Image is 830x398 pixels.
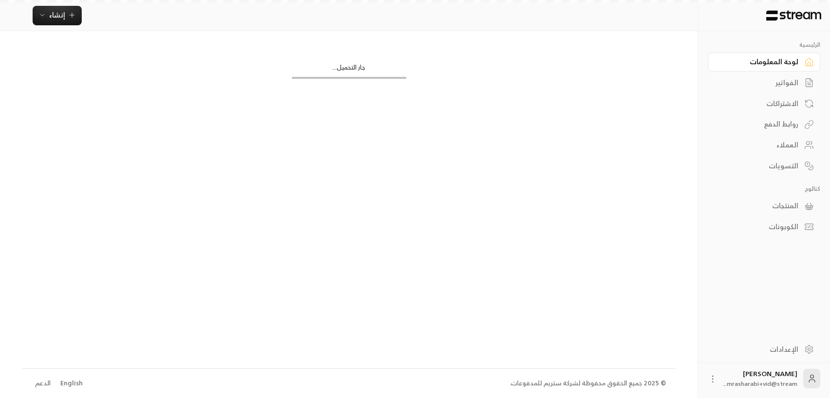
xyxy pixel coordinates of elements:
a: لوحة المعلومات [708,53,820,72]
div: المنتجات [720,201,798,211]
div: [PERSON_NAME] [723,369,797,388]
span: إنشاء [49,9,65,21]
a: الإعدادات [708,340,820,359]
img: Logo [765,10,822,21]
div: الإعدادات [720,344,798,354]
div: جار التحميل... [292,63,406,77]
span: mrasharabi+vid@stream... [723,379,797,389]
p: كتالوج [708,185,820,193]
div: الاشتراكات [720,99,798,109]
a: العملاء [708,136,820,155]
a: الفواتير [708,73,820,92]
p: الرئيسية [708,41,820,49]
a: الكوبونات [708,217,820,236]
div: الكوبونات [720,222,798,232]
div: التسويات [720,161,798,171]
div: © 2025 جميع الحقوق محفوظة لشركة ستريم للمدفوعات. [510,379,666,388]
div: روابط الدفع [720,119,798,129]
button: إنشاء [33,6,82,25]
a: روابط الدفع [708,115,820,134]
div: لوحة المعلومات [720,57,798,67]
a: المنتجات [708,197,820,216]
div: الفواتير [720,78,798,88]
a: الدعم [32,375,54,392]
a: التسويات [708,156,820,175]
a: الاشتراكات [708,94,820,113]
div: العملاء [720,140,798,150]
div: English [60,379,83,388]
